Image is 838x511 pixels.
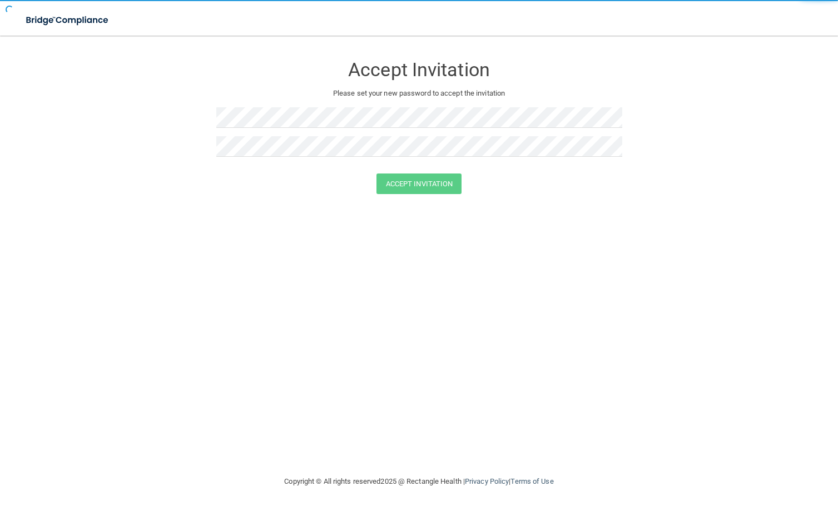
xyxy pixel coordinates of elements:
div: Copyright © All rights reserved 2025 @ Rectangle Health | | [216,464,622,499]
p: Please set your new password to accept the invitation [225,87,614,100]
h3: Accept Invitation [216,59,622,80]
a: Privacy Policy [465,477,509,485]
img: bridge_compliance_login_screen.278c3ca4.svg [17,9,119,32]
a: Terms of Use [510,477,553,485]
button: Accept Invitation [376,173,462,194]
